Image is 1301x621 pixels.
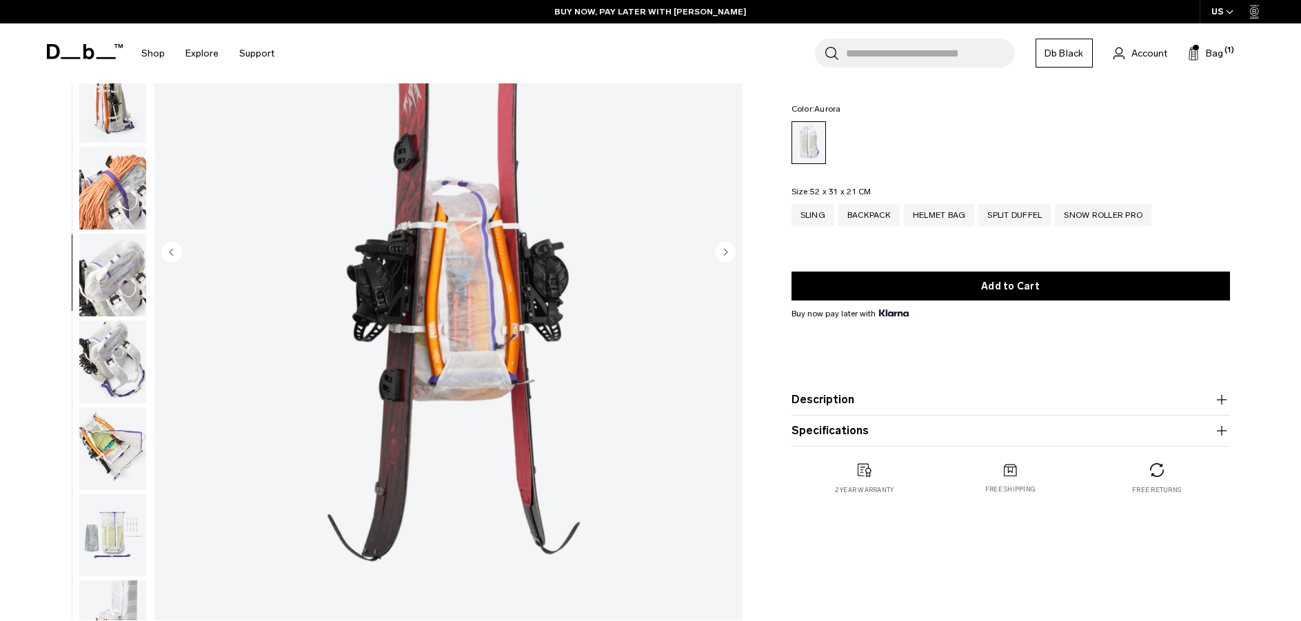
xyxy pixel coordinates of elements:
button: Bag (1) [1188,45,1223,61]
a: Explore [185,29,219,78]
a: Aurora [791,121,826,164]
span: Buy now pay later with [791,307,909,320]
a: Backpack [838,204,900,226]
a: Shop [141,29,165,78]
p: 2 year warranty [835,485,894,495]
a: Snow Roller Pro [1055,204,1151,226]
img: Weigh_Lighter_Backpack_25L_10.png [79,61,146,143]
a: Support [239,29,274,78]
img: Weigh_Lighter_Backpack_25L_14.png [79,407,146,490]
legend: Color: [791,105,841,113]
button: Weigh_Lighter_Backpack_25L_12.png [79,233,147,317]
a: Split Duffel [978,204,1051,226]
img: Weigh_Lighter_Backpack_25L_12.png [79,234,146,316]
span: Aurora [814,104,841,114]
button: Add to Cart [791,272,1230,301]
legend: Size: [791,187,871,196]
button: Weigh_Lighter_Backpack_25L_15.png [79,493,147,578]
img: Weigh_Lighter_Backpack_25L_13.png [79,320,146,403]
a: Sling [791,204,834,226]
a: Helmet Bag [904,204,975,226]
span: Account [1131,46,1167,61]
nav: Main Navigation [131,23,285,83]
button: Weigh_Lighter_Backpack_25L_10.png [79,60,147,144]
button: Next slide [715,241,736,265]
p: Free returns [1132,485,1181,495]
img: Weigh_Lighter_Backpack_25L_15.png [79,494,146,577]
a: Account [1113,45,1167,61]
button: Weigh_Lighter_Backpack_25L_14.png [79,407,147,491]
button: Description [791,391,1230,408]
a: BUY NOW, PAY LATER WITH [PERSON_NAME] [554,6,747,18]
button: Weigh_Lighter_Backpack_25L_13.png [79,320,147,404]
button: Specifications [791,423,1230,439]
button: Previous slide [161,241,182,265]
button: Weigh_Lighter_Backpack_25L_11.png [79,146,147,230]
span: (1) [1224,45,1234,57]
img: {"height" => 20, "alt" => "Klarna"} [879,309,909,316]
p: Free shipping [985,485,1036,494]
a: Db Black [1036,39,1093,68]
span: 52 x 31 x 21 CM [810,187,871,196]
span: Bag [1206,46,1223,61]
img: Weigh_Lighter_Backpack_25L_11.png [79,147,146,230]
